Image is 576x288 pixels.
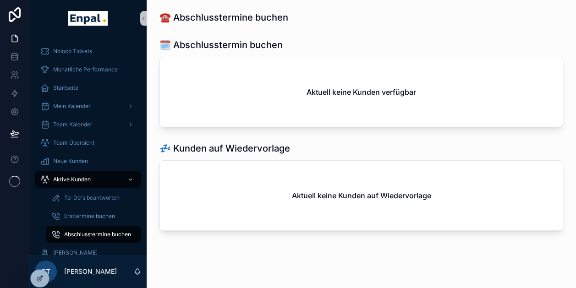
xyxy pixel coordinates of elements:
img: App logo [68,11,107,26]
a: Startseite [35,80,141,96]
h1: ☎️ Abschlusstermine buchen [159,11,288,24]
a: Monatliche Performance [35,61,141,78]
a: Team Übersicht [35,135,141,151]
span: Neue Kunden [53,158,88,165]
a: Noloco Tickets [35,43,141,60]
span: Abschlusstermine buchen [64,231,131,238]
a: Neue Kunden [35,153,141,169]
span: Monatliche Performance [53,66,118,73]
span: To-Do's beantworten [64,194,120,201]
a: Team Kalender [35,116,141,133]
span: Team Kalender [53,121,93,128]
h2: Aktuell keine Kunden auf Wiedervorlage [292,190,431,201]
a: Mein Kalender [35,98,141,114]
a: Aktive Kunden [35,171,141,188]
a: [PERSON_NAME] [35,245,141,261]
span: [PERSON_NAME] [53,249,98,256]
span: Ersttermine buchen [64,212,115,220]
p: [PERSON_NAME] [64,267,117,276]
h2: Aktuell keine Kunden verfügbar [307,87,416,98]
span: Startseite [53,84,78,92]
span: Aktive Kunden [53,176,91,183]
span: Team Übersicht [53,139,94,147]
span: Mein Kalender [53,103,91,110]
span: Noloco Tickets [53,48,92,55]
a: To-Do's beantworten [46,190,141,206]
a: Abschlusstermine buchen [46,226,141,243]
a: Ersttermine buchen [46,208,141,224]
h1: 🗓️ Abschlusstermin buchen [159,38,283,51]
h1: 💤 Kunden auf Wiedervorlage [159,142,290,155]
div: scrollable content [29,37,147,255]
span: ST [41,266,50,277]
